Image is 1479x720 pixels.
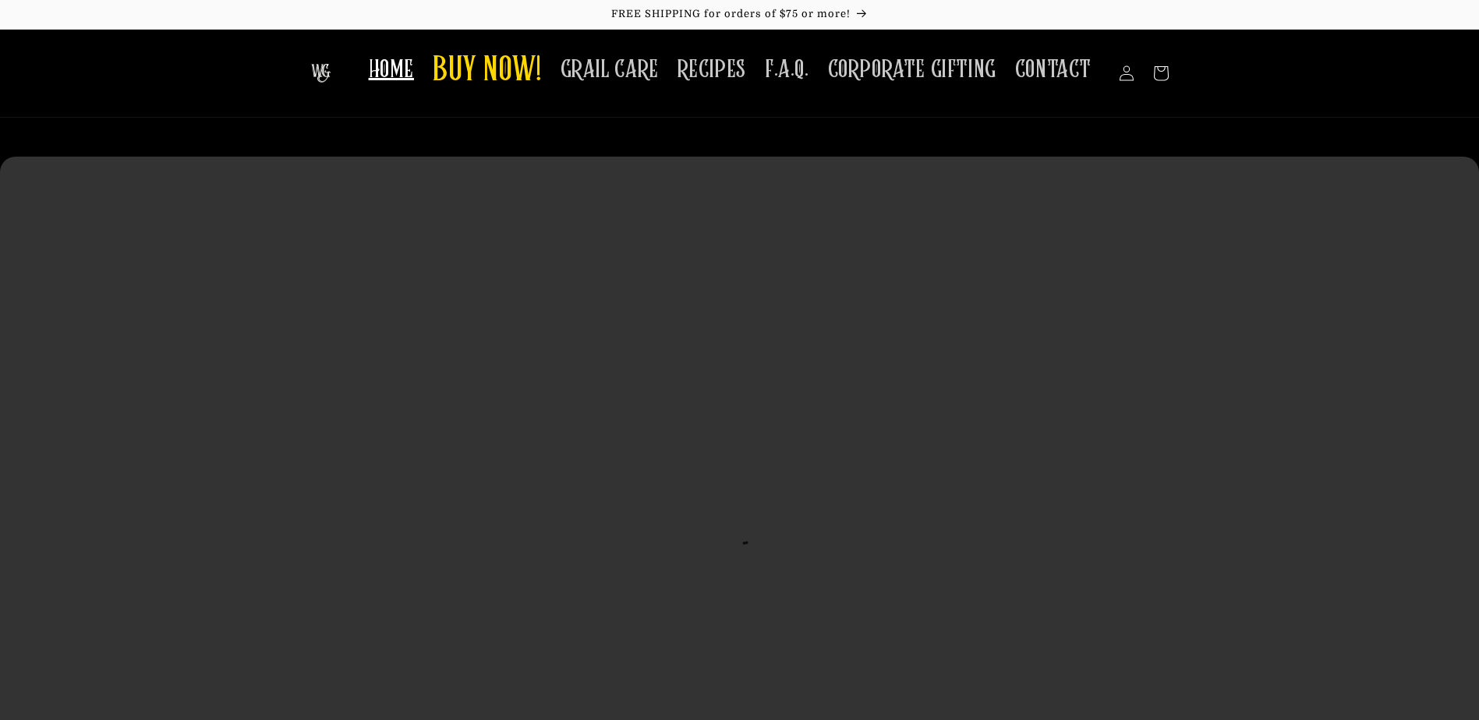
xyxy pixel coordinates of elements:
a: GRAIL CARE [551,45,668,94]
span: GRAIL CARE [561,55,659,85]
span: CONTACT [1015,55,1092,85]
a: CORPORATE GIFTING [819,45,1006,94]
a: BUY NOW! [423,41,551,102]
span: RECIPES [678,55,746,85]
a: CONTACT [1006,45,1101,94]
span: CORPORATE GIFTING [828,55,996,85]
span: F.A.Q. [765,55,809,85]
a: HOME [359,45,423,94]
a: F.A.Q. [755,45,819,94]
span: HOME [369,55,414,85]
p: FREE SHIPPING for orders of $75 or more! [16,8,1463,21]
a: RECIPES [668,45,755,94]
img: The Whiskey Grail [311,64,331,83]
span: BUY NOW! [433,50,542,93]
